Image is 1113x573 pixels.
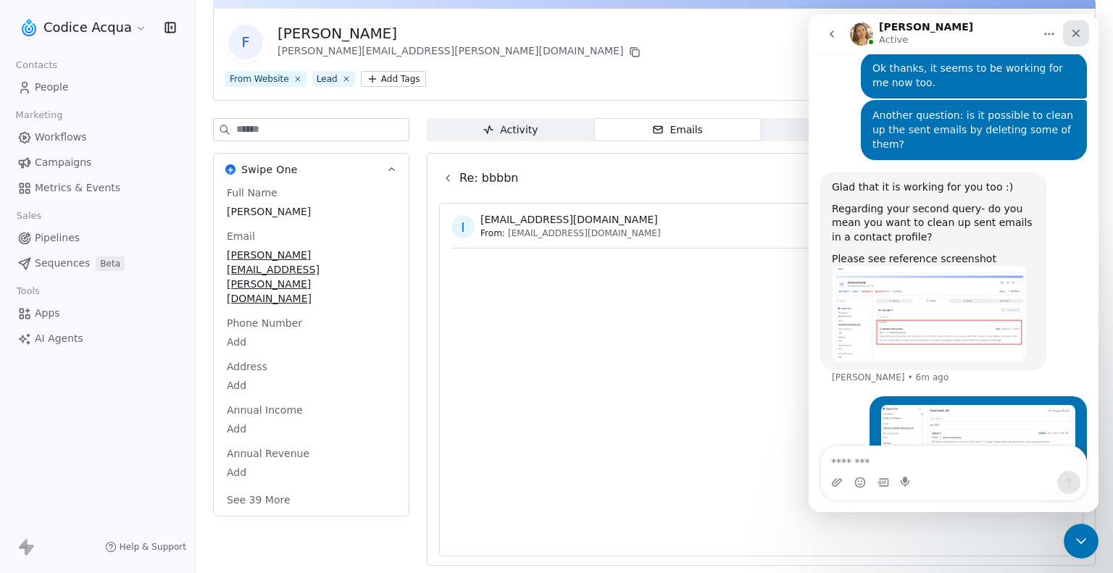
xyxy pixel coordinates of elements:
div: [PERSON_NAME][EMAIL_ADDRESS][PERSON_NAME][DOMAIN_NAME] [278,43,643,61]
span: Add [227,465,396,480]
a: Help & Support [105,541,186,553]
img: Swipe One [225,164,235,175]
div: Alessandra says… [12,382,278,498]
div: [PERSON_NAME] [278,23,643,43]
a: Pipelines [12,226,183,250]
span: Address [224,359,270,374]
span: Swipe One [241,162,298,177]
span: Help & Support [120,541,186,553]
button: Start recording [92,462,104,474]
button: Upload attachment [22,462,34,474]
span: Re: bbbbn [459,170,518,187]
button: See 39 More [218,487,299,513]
span: AI Agents [35,331,83,346]
button: Emoji picker [46,462,57,474]
button: Swipe OneSwipe One [214,154,409,185]
span: Workflows [35,130,87,145]
button: Send a message… [249,456,272,480]
div: Lead [317,72,338,85]
span: Annual Revenue [224,446,312,461]
img: logo.png [20,19,38,36]
button: Gif picker [69,462,80,474]
div: From Website [230,72,289,85]
span: Marketing [9,104,69,126]
span: [PERSON_NAME][EMAIL_ADDRESS][PERSON_NAME][DOMAIN_NAME] [227,248,396,306]
span: Add [227,422,396,436]
div: i [461,217,464,237]
span: Codice Acqua [43,18,132,37]
button: Add Tags [361,71,426,87]
a: People [12,75,183,99]
a: Metrics & Events [12,176,183,200]
span: Contacts [9,54,64,76]
span: [EMAIL_ADDRESS][DOMAIN_NAME] [480,212,658,227]
span: Apps [35,306,60,321]
a: Campaigns [12,151,183,175]
span: Sales [10,205,48,227]
span: From: [480,227,505,239]
span: [PERSON_NAME] [227,204,396,219]
div: Swipe OneSwipe One [214,185,409,516]
iframe: Intercom live chat [809,14,1099,512]
span: [EMAIL_ADDRESS][DOMAIN_NAME] [508,227,661,239]
a: SequencesBeta [12,251,183,275]
a: Apps [12,301,183,325]
textarea: Message… [12,432,278,456]
span: F [228,25,263,59]
a: Workflows [12,125,183,149]
button: Codice Acqua [17,15,150,40]
span: Email [224,229,258,243]
span: Phone Number [224,316,305,330]
span: Add [227,335,396,349]
span: Campaigns [35,155,91,170]
span: Tools [10,280,46,302]
span: Metrics & Events [35,180,120,196]
div: Activity [483,122,538,138]
span: Annual Income [224,403,306,417]
span: Beta [96,256,125,271]
span: Sequences [35,256,90,271]
span: Add [227,378,396,393]
a: AI Agents [12,327,183,351]
span: People [35,80,69,95]
span: Full Name [224,185,280,200]
iframe: Intercom live chat [1064,524,1099,559]
span: Pipelines [35,230,80,246]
